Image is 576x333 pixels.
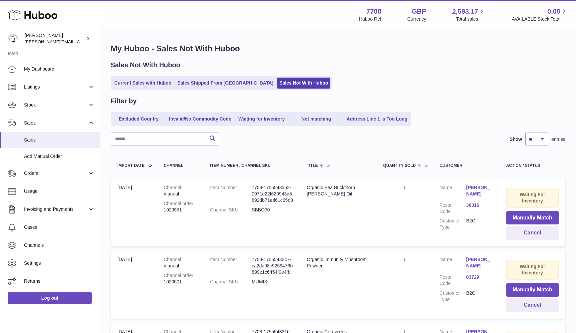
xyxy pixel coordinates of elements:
[506,211,559,225] button: Manually Match
[117,164,145,168] span: Import date
[440,218,466,230] dt: Customer Type
[111,97,137,106] h2: Filter by
[24,120,88,126] span: Sales
[24,224,95,230] span: Cases
[440,202,466,215] dt: Postal Code
[440,290,466,303] dt: Customer Type
[412,7,426,16] strong: GBP
[24,84,88,90] span: Listings
[164,257,182,262] strong: Channel
[456,16,486,22] span: Total sales
[403,257,406,262] a: 1
[506,283,559,297] button: Manually Match
[466,274,493,280] a: 03729
[164,272,197,285] div: 1020501
[440,256,466,271] dt: Name
[551,136,565,143] span: entries
[252,279,293,285] dd: MUMIX
[8,34,18,44] img: victor@erbology.co
[510,136,522,143] label: Show
[164,200,197,213] div: 1020551
[210,164,293,168] div: Item Number / Channel SKU
[164,184,197,197] div: manual
[175,78,276,89] a: Sales Shipped From [GEOGRAPHIC_DATA]
[466,184,493,197] a: [PERSON_NAME]
[452,7,478,16] span: 2,593.17
[25,32,85,45] div: [PERSON_NAME]
[111,43,565,54] h1: My Huboo - Sales Not With Huboo
[210,184,252,203] dt: Item Number
[440,184,466,199] dt: Name
[24,153,95,160] span: Add Manual Order
[252,184,293,203] dd: 7708-1755543352-0071e22f620943d8892db71ed61c65d3
[307,184,370,197] div: Organic Sea Buckthorn [PERSON_NAME] Oil
[24,278,95,284] span: Returns
[210,256,252,275] dt: Item Number
[24,170,88,176] span: Orders
[452,7,486,22] a: 2,593.17 Total sales
[24,242,95,248] span: Channels
[111,250,157,318] td: [DATE]
[506,226,559,240] button: Cancel
[547,7,560,16] span: 0.00
[344,114,410,125] a: Address Line 1 is Too Long
[366,7,381,16] strong: 7708
[112,78,174,89] a: Current Sales with Huboo
[164,164,197,168] div: Channel
[290,114,343,125] a: Not matching
[24,260,95,266] span: Settings
[407,16,426,22] div: Currency
[24,188,95,194] span: Usage
[512,16,568,22] span: AVAILABLE Stock Total
[520,264,545,275] strong: Waiting For Inventory
[164,201,195,206] strong: Channel order
[210,207,252,213] dt: Channel SKU
[466,256,493,269] a: [PERSON_NAME]
[164,185,182,190] strong: Channel
[252,207,293,213] dd: SBBO30
[403,185,406,190] a: 1
[164,273,195,278] strong: Channel order
[383,164,416,168] span: Quantity Sold
[440,164,493,168] div: Customer
[307,164,318,168] span: Title
[112,114,165,125] a: Excluded Country
[307,256,370,269] div: Organic Immunity Mushroom Powder
[466,202,493,208] a: 30016
[520,192,545,203] strong: Waiting For Inventory
[24,206,88,212] span: Invoicing and Payments
[506,164,559,168] div: Action / Status
[506,298,559,312] button: Cancel
[24,66,95,72] span: My Dashboard
[359,16,381,22] div: Huboo Ref
[466,290,493,303] dd: B2C
[111,61,180,70] h2: Sales Not With Huboo
[167,114,234,125] a: Invalid/No Commodity Code
[440,274,466,287] dt: Postal Code
[277,78,330,89] a: Sales Not With Huboo
[164,256,197,269] div: manual
[252,256,293,275] dd: 7708-1755543347-ca2da98c9259476b899e1c6454f0e4fb
[24,137,95,143] span: Sales
[210,279,252,285] dt: Channel SKU
[466,218,493,230] dd: B2C
[25,39,134,44] span: [PERSON_NAME][EMAIL_ADDRESS][DOMAIN_NAME]
[24,102,88,108] span: Stock
[512,7,568,22] a: 0.00 AVAILABLE Stock Total
[8,292,92,304] a: Log out
[235,114,288,125] a: Waiting for Inventory
[111,178,157,246] td: [DATE]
